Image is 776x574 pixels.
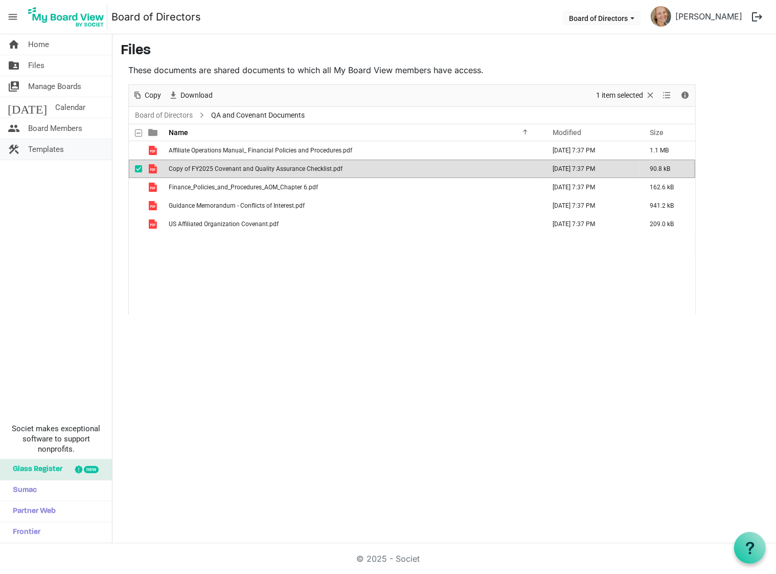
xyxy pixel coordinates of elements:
[129,196,142,215] td: checkbox
[129,160,142,178] td: checkbox
[129,178,142,196] td: checkbox
[553,128,581,137] span: Modified
[28,139,64,160] span: Templates
[8,76,20,97] span: switch_account
[169,184,318,191] span: Finance_Policies_and_Procedures_AOM_Chapter 6.pdf
[128,64,696,76] p: These documents are shared documents to which all My Board View members have access.
[129,215,142,233] td: checkbox
[142,141,166,160] td: is template cell column header type
[650,128,664,137] span: Size
[84,466,99,473] div: new
[8,522,40,543] span: Frontier
[8,459,62,480] span: Glass Register
[142,178,166,196] td: is template cell column header type
[166,160,542,178] td: Copy of FY2025 Covenant and Quality Assurance Checklist.pdf is template cell column header Name
[169,202,305,209] span: Guidance Memorandum - Conflicts of Interest.pdf
[169,165,343,172] span: Copy of FY2025 Covenant and Quality Assurance Checklist.pdf
[142,215,166,233] td: is template cell column header type
[8,480,37,501] span: Sumac
[542,141,639,160] td: August 24, 2025 7:37 PM column header Modified
[121,42,768,60] h3: Files
[562,11,641,25] button: Board of Directors dropdownbutton
[5,424,107,454] span: Societ makes exceptional software to support nonprofits.
[8,501,56,522] span: Partner Web
[595,89,644,102] span: 1 item selected
[639,141,695,160] td: 1.1 MB is template cell column header Size
[542,178,639,196] td: August 24, 2025 7:37 PM column header Modified
[209,109,307,122] span: QA and Covenant Documents
[55,97,85,118] span: Calendar
[169,220,279,228] span: US Affiliated Organization Covenant.pdf
[542,196,639,215] td: August 24, 2025 7:37 PM column header Modified
[28,34,49,55] span: Home
[131,89,163,102] button: Copy
[25,4,111,30] a: My Board View Logo
[129,141,142,160] td: checkbox
[167,89,215,102] button: Download
[678,89,692,102] button: Details
[746,6,768,28] button: logout
[179,89,214,102] span: Download
[165,85,216,106] div: Download
[169,128,188,137] span: Name
[651,6,671,27] img: MrdfvEaX0q9_Q39n5ZRc2U0fWUnZOhzmL3BWSnSnh_8sDvUf5E4N0dgoahlv0_aGPKbEk6wxSiXvgrV0S65BXQ_thumb.png
[28,118,82,139] span: Board Members
[166,141,542,160] td: Affiliate Operations Manual_ Financial Policies and Procedures.pdf is template cell column header...
[639,160,695,178] td: 90.8 kB is template cell column header Size
[8,55,20,76] span: folder_shared
[3,7,22,27] span: menu
[144,89,162,102] span: Copy
[133,109,195,122] a: Board of Directors
[542,215,639,233] td: August 24, 2025 7:37 PM column header Modified
[166,178,542,196] td: Finance_Policies_and_Procedures_AOM_Chapter 6.pdf is template cell column header Name
[639,178,695,196] td: 162.6 kB is template cell column header Size
[8,139,20,160] span: construction
[592,85,659,106] div: Clear selection
[166,215,542,233] td: US Affiliated Organization Covenant.pdf is template cell column header Name
[25,4,107,30] img: My Board View Logo
[542,160,639,178] td: August 24, 2025 7:37 PM column header Modified
[639,215,695,233] td: 209.0 kB is template cell column header Size
[166,196,542,215] td: Guidance Memorandum - Conflicts of Interest.pdf is template cell column header Name
[676,85,694,106] div: Details
[8,34,20,55] span: home
[356,554,420,564] a: © 2025 - Societ
[595,89,657,102] button: Selection
[661,89,673,102] button: View dropdownbutton
[639,196,695,215] td: 941.2 kB is template cell column header Size
[129,85,165,106] div: Copy
[8,118,20,139] span: people
[169,147,352,154] span: Affiliate Operations Manual_ Financial Policies and Procedures.pdf
[659,85,676,106] div: View
[142,196,166,215] td: is template cell column header type
[8,97,47,118] span: [DATE]
[28,76,81,97] span: Manage Boards
[142,160,166,178] td: is template cell column header type
[111,7,201,27] a: Board of Directors
[671,6,746,27] a: [PERSON_NAME]
[28,55,44,76] span: Files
